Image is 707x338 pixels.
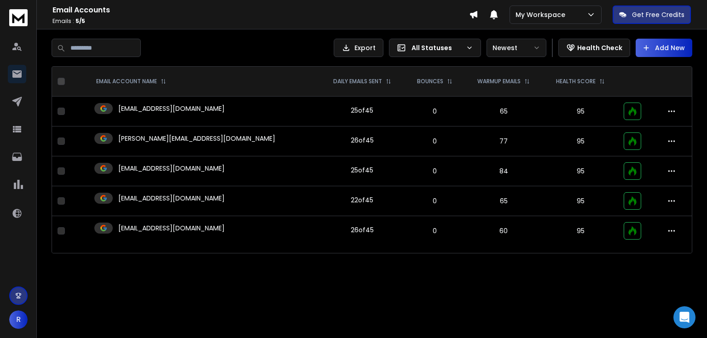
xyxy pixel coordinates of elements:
button: Newest [487,39,546,57]
td: 95 [543,126,618,156]
p: Emails : [52,17,469,25]
p: BOUNCES [417,78,443,85]
button: Add New [636,39,692,57]
p: [EMAIL_ADDRESS][DOMAIN_NAME] [118,223,225,233]
div: 22 of 45 [351,195,373,205]
td: 95 [543,186,618,216]
div: 26 of 45 [351,225,374,235]
img: logo [9,9,28,26]
button: Get Free Credits [613,6,691,24]
button: Export [334,39,383,57]
td: 95 [543,97,618,126]
span: 5 / 5 [75,17,85,25]
p: 0 [411,137,458,146]
td: 65 [464,186,543,216]
button: R [9,310,28,329]
p: 0 [411,226,458,235]
p: [EMAIL_ADDRESS][DOMAIN_NAME] [118,164,225,173]
button: Health Check [558,39,630,57]
h1: Email Accounts [52,5,469,16]
td: 60 [464,216,543,246]
p: [PERSON_NAME][EMAIL_ADDRESS][DOMAIN_NAME] [118,134,275,143]
div: 25 of 45 [351,106,373,115]
td: 95 [543,216,618,246]
p: [EMAIL_ADDRESS][DOMAIN_NAME] [118,104,225,113]
td: 84 [464,156,543,186]
td: 77 [464,126,543,156]
p: [EMAIL_ADDRESS][DOMAIN_NAME] [118,194,225,203]
div: 25 of 45 [351,166,373,175]
p: DAILY EMAILS SENT [333,78,382,85]
div: 26 of 45 [351,136,374,145]
p: 0 [411,107,458,116]
td: 65 [464,97,543,126]
p: Health Check [577,43,622,52]
p: Get Free Credits [632,10,684,19]
p: WARMUP EMAILS [477,78,521,85]
div: EMAIL ACCOUNT NAME [96,78,166,85]
p: HEALTH SCORE [556,78,596,85]
p: All Statuses [411,43,462,52]
p: 0 [411,196,458,206]
p: 0 [411,166,458,176]
div: Open Intercom Messenger [673,306,695,328]
p: My Workspace [516,10,569,19]
td: 95 [543,156,618,186]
